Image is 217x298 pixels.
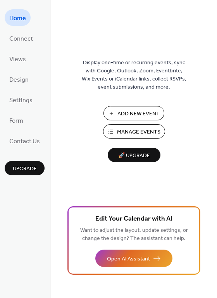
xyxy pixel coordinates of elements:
[9,94,33,106] span: Settings
[117,128,160,136] span: Manage Events
[112,151,156,161] span: 🚀 Upgrade
[95,250,172,267] button: Open AI Assistant
[82,59,186,91] span: Display one-time or recurring events, sync with Google, Outlook, Zoom, Eventbrite, Wix Events or ...
[5,91,37,108] a: Settings
[5,71,33,87] a: Design
[9,115,23,127] span: Form
[80,225,188,244] span: Want to adjust the layout, update settings, or change the design? The assistant can help.
[5,50,31,67] a: Views
[13,165,37,173] span: Upgrade
[5,30,38,46] a: Connect
[5,161,45,175] button: Upgrade
[103,124,165,139] button: Manage Events
[9,12,26,24] span: Home
[9,53,26,65] span: Views
[5,9,31,26] a: Home
[117,110,160,118] span: Add New Event
[9,33,33,45] span: Connect
[103,106,164,120] button: Add New Event
[9,135,40,147] span: Contact Us
[108,148,160,162] button: 🚀 Upgrade
[5,132,45,149] a: Contact Us
[95,214,172,224] span: Edit Your Calendar with AI
[5,112,28,128] a: Form
[107,255,150,263] span: Open AI Assistant
[9,74,29,86] span: Design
